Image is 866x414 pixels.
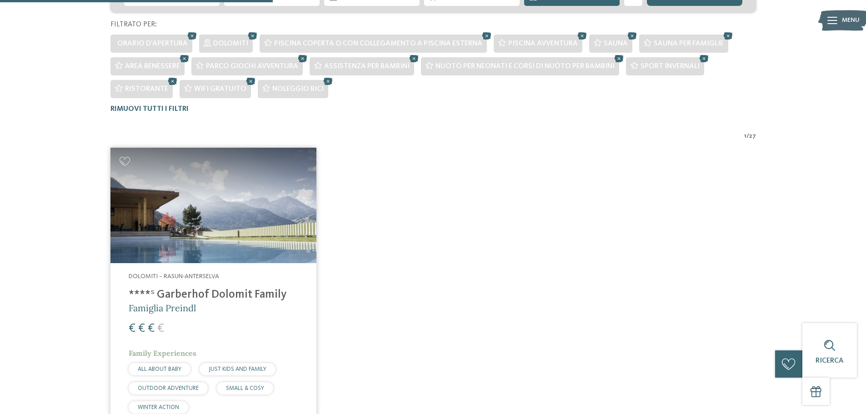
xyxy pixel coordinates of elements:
span: Famiglia Preindl [129,302,196,314]
span: Filtrato per: [110,21,157,28]
span: SMALL & COSY [226,385,264,391]
span: Sauna per famiglie [654,40,724,47]
span: 27 [749,132,756,141]
span: Orario d'apertura [117,40,188,47]
span: Dolomiti – Rasun-Anterselva [129,273,219,279]
span: € [148,323,155,334]
span: Sauna [604,40,628,47]
span: OUTDOOR ADVENTURE [138,385,199,391]
span: € [157,323,164,334]
span: Noleggio bici [272,85,324,93]
span: 1 [744,132,746,141]
span: Family Experiences [129,349,196,358]
span: WiFi gratuito [194,85,246,93]
span: Ricerca [816,357,844,364]
span: / [746,132,749,141]
span: Assistenza per bambini [324,63,410,70]
span: Dolomiti [213,40,248,47]
span: Nuoto per neonati e corsi di nuoto per bambini [436,63,615,70]
span: Parco giochi avventura [206,63,298,70]
img: Cercate un hotel per famiglie? Qui troverete solo i migliori! [110,148,316,264]
h4: ****ˢ Garberhof Dolomit Family [129,288,298,302]
span: WINTER ACTION [138,404,179,410]
span: Piscina coperta o con collegamento a piscina esterna [274,40,482,47]
span: Rimuovi tutti i filtri [110,105,189,113]
span: Area benessere [125,63,180,70]
span: Piscina avventura [508,40,578,47]
span: ALL ABOUT BABY [138,366,181,372]
span: Sport invernali [641,63,700,70]
span: JUST KIDS AND FAMILY [209,366,266,372]
span: Ristorante [125,85,168,93]
span: € [138,323,145,334]
span: € [129,323,135,334]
